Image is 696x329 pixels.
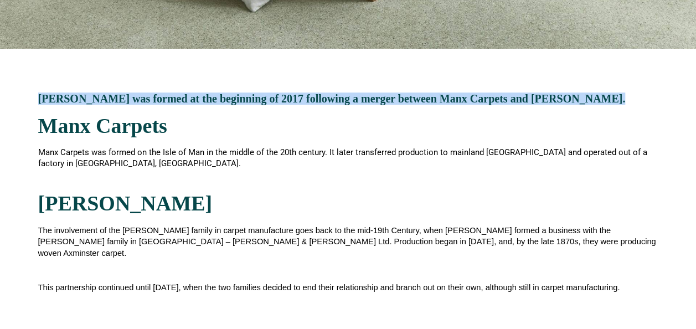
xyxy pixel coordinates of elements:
h2: [PERSON_NAME] [38,193,658,214]
span: Manx Carpets was formed on the Isle of Man in the middle of the 20th century. It later transferre... [38,147,647,168]
h3: [PERSON_NAME] was formed at the beginning of 2017 following a merger between Manx Carpets and [PE... [38,93,658,104]
span: The involvement of the [PERSON_NAME] family in carpet manufacture goes back to the mid-19th Centu... [38,226,658,258]
span: This partnership continued until [DATE], when the two families decided to end their relationship ... [38,283,620,292]
h2: Manx Carpets [38,115,658,136]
